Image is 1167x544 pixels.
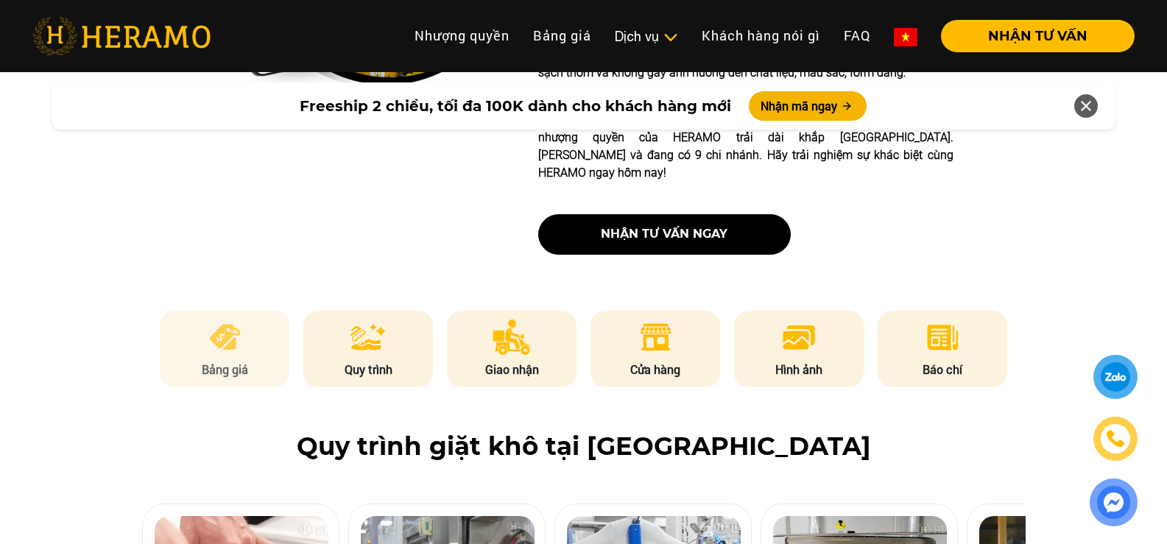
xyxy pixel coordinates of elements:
p: Hình ảnh [734,361,864,378]
p: Báo chí [878,361,1007,378]
img: vn-flag.png [894,28,917,46]
p: Quy trình [303,361,433,378]
p: Bảng giá [160,361,289,378]
button: NHẬN TƯ VẤN [941,20,1135,52]
button: nhận tư vấn ngay [538,214,791,255]
img: pricing.png [207,319,243,355]
img: process.png [350,319,386,355]
div: Dịch vụ [615,27,678,46]
a: FAQ [832,20,882,52]
img: store.png [638,319,674,355]
a: Khách hàng nói gì [690,20,832,52]
p: Giao nhận [447,361,577,378]
img: subToggleIcon [663,30,678,45]
button: Nhận mã ngay [749,91,867,121]
img: delivery.png [493,319,531,355]
a: phone-icon [1095,418,1136,459]
a: Bảng giá [521,20,603,52]
a: NHẬN TƯ VẤN [929,29,1135,43]
img: phone-icon [1107,431,1124,447]
img: image.png [781,319,817,355]
a: Nhượng quyền [403,20,521,52]
img: news.png [925,319,961,355]
p: Cửa hàng [590,361,720,378]
span: Freeship 2 chiều, tối đa 100K dành cho khách hàng mới [300,95,731,117]
img: heramo-logo.png [32,17,211,55]
h2: Quy trình giặt khô tại [GEOGRAPHIC_DATA] [32,431,1135,462]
